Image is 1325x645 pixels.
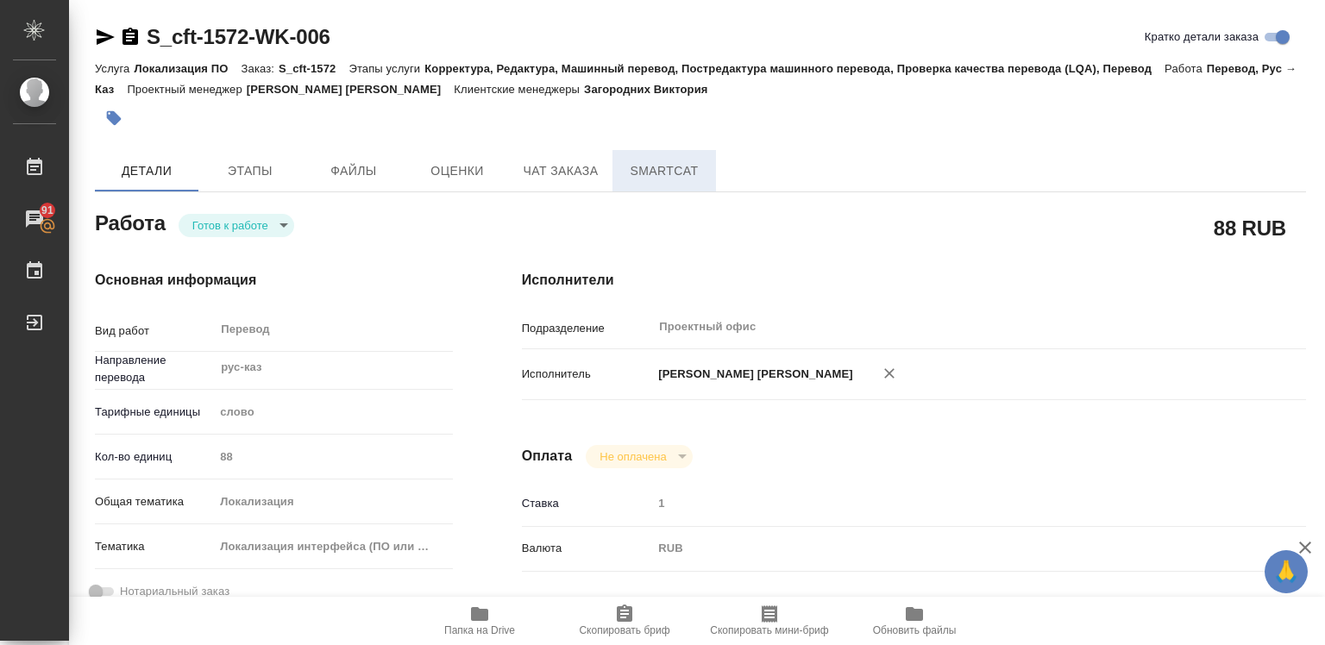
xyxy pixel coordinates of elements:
button: Скопировать мини-бриф [697,597,842,645]
a: 91 [4,197,65,241]
p: Валюта [522,540,653,557]
h4: Оплата [522,446,573,467]
p: Корректура, Редактура, Машинный перевод, Постредактура машинного перевода, Проверка качества пере... [424,62,1165,75]
span: Скопировать мини-бриф [710,624,828,636]
span: Этапы [209,160,292,182]
button: Готов к работе [187,218,273,233]
div: Локализация [214,487,452,517]
span: Оценки [416,160,499,182]
button: Скопировать ссылку [120,27,141,47]
p: Вид работ [95,322,214,340]
p: Этапы услуги [349,62,424,75]
span: Чат заказа [519,160,602,182]
div: RUB [652,534,1240,563]
input: Пустое поле [652,491,1240,516]
p: Кол-во единиц [95,448,214,466]
div: Локализация интерфейса (ПО или сайта) [214,532,452,561]
p: [PERSON_NAME] [PERSON_NAME] [247,83,455,96]
p: Услуга [95,62,134,75]
p: Проектный менеджер [127,83,246,96]
span: Папка на Drive [444,624,515,636]
button: Папка на Drive [407,597,552,645]
button: Удалить исполнителя [870,354,908,392]
button: Скопировать ссылку для ЯМессенджера [95,27,116,47]
span: Обновить файлы [873,624,957,636]
button: Не оплачена [594,449,671,464]
h4: Основная информация [95,270,453,291]
span: 🙏 [1272,554,1301,590]
h2: 88 RUB [1214,213,1286,242]
span: Детали [105,160,188,182]
p: Ставка [522,495,653,512]
div: Готов к работе [586,445,692,468]
button: Скопировать бриф [552,597,697,645]
button: Добавить тэг [95,99,133,137]
p: [PERSON_NAME] [PERSON_NAME] [652,366,853,383]
p: Заказ: [242,62,279,75]
button: Обновить файлы [842,597,987,645]
p: Направление перевода [95,352,214,386]
span: Файлы [312,160,395,182]
span: SmartCat [623,160,706,182]
p: Тарифные единицы [95,404,214,421]
div: Готов к работе [179,214,294,237]
p: Локализация ПО [134,62,241,75]
p: Общая тематика [95,493,214,510]
h2: Работа [95,206,166,237]
span: Скопировать бриф [579,624,669,636]
p: Исполнитель [522,366,653,383]
h4: Исполнители [522,270,1306,291]
p: Тематика [95,538,214,555]
span: Нотариальный заказ [120,583,229,600]
p: Загородних Виктория [584,83,720,96]
span: Кратко детали заказа [1145,28,1259,46]
p: S_cft-1572 [279,62,349,75]
a: S_cft-1572-WK-006 [147,25,330,48]
p: Клиентские менеджеры [454,83,584,96]
div: слово [214,398,452,427]
p: Работа [1165,62,1207,75]
input: Пустое поле [214,444,452,469]
p: Подразделение [522,320,653,337]
span: 91 [31,202,64,219]
button: 🙏 [1265,550,1308,593]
